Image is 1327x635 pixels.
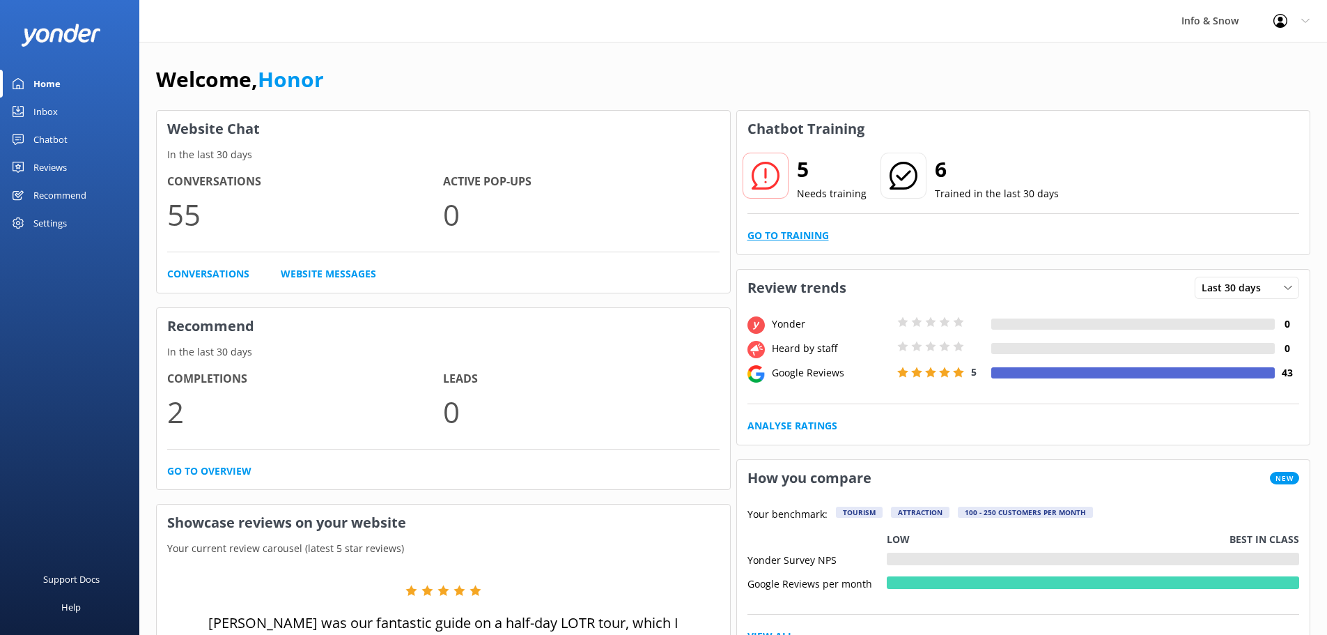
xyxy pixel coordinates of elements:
[443,388,719,435] p: 0
[737,460,882,496] h3: How you compare
[1229,532,1299,547] p: Best in class
[167,388,443,435] p: 2
[33,98,58,125] div: Inbox
[443,191,719,238] p: 0
[167,191,443,238] p: 55
[887,532,910,547] p: Low
[33,70,61,98] div: Home
[157,147,730,162] p: In the last 30 days
[935,186,1059,201] p: Trained in the last 30 days
[1275,316,1299,332] h4: 0
[747,228,829,243] a: Go to Training
[443,173,719,191] h4: Active Pop-ups
[768,365,894,381] div: Google Reviews
[167,266,249,282] a: Conversations
[1275,365,1299,381] h4: 43
[167,464,251,479] a: Go to overview
[768,341,894,356] div: Heard by staff
[443,370,719,388] h4: Leads
[747,507,828,523] p: Your benchmark:
[33,153,67,181] div: Reviews
[958,507,1093,518] div: 100 - 250 customers per month
[157,344,730,360] p: In the last 30 days
[1275,341,1299,356] h4: 0
[43,565,100,593] div: Support Docs
[747,553,887,565] div: Yonder Survey NPS
[33,209,67,237] div: Settings
[971,365,977,378] span: 5
[167,370,443,388] h4: Completions
[935,153,1059,186] h2: 6
[747,576,887,589] div: Google Reviews per month
[157,308,730,344] h3: Recommend
[737,111,875,147] h3: Chatbot Training
[281,266,376,282] a: Website Messages
[747,418,837,434] a: Analyse Ratings
[157,505,730,541] h3: Showcase reviews on your website
[33,181,86,209] div: Recommend
[768,316,894,332] div: Yonder
[1202,280,1269,296] span: Last 30 days
[157,541,730,556] p: Your current review carousel (latest 5 star reviews)
[797,153,867,186] h2: 5
[33,125,68,153] div: Chatbot
[891,507,949,518] div: Attraction
[156,63,324,96] h1: Welcome,
[258,65,324,93] a: Honor
[836,507,883,518] div: Tourism
[1270,472,1299,484] span: New
[157,111,730,147] h3: Website Chat
[61,593,81,621] div: Help
[21,24,101,47] img: yonder-white-logo.png
[737,270,857,306] h3: Review trends
[797,186,867,201] p: Needs training
[167,173,443,191] h4: Conversations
